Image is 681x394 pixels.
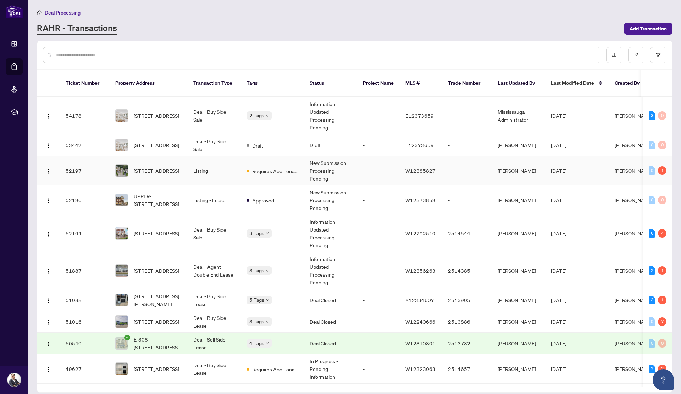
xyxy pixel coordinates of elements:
[46,198,51,204] img: Logo
[492,311,545,333] td: [PERSON_NAME]
[357,70,400,97] th: Project Name
[45,10,81,16] span: Deal Processing
[492,70,545,97] th: Last Updated By
[649,141,655,149] div: 0
[634,52,639,57] span: edit
[116,194,128,206] img: thumbnail-img
[46,143,51,149] img: Logo
[615,340,653,346] span: [PERSON_NAME]
[188,97,241,134] td: Deal - Buy Side Sale
[188,156,241,185] td: Listing
[60,354,110,384] td: 49627
[249,266,264,274] span: 3 Tags
[116,316,128,328] img: thumbnail-img
[60,252,110,289] td: 51887
[116,265,128,277] img: thumbnail-img
[615,366,653,372] span: [PERSON_NAME]
[551,318,566,325] span: [DATE]
[551,79,594,87] span: Last Modified Date
[249,339,264,347] span: 4 Tags
[188,354,241,384] td: Deal - Buy Side Lease
[7,373,21,387] img: Profile Icon
[551,267,566,274] span: [DATE]
[241,70,304,97] th: Tags
[60,215,110,252] td: 52194
[658,296,666,304] div: 1
[43,165,54,176] button: Logo
[134,112,179,120] span: [STREET_ADDRESS]
[649,317,655,326] div: 0
[188,185,241,215] td: Listing - Lease
[624,23,672,35] button: Add Transaction
[116,294,128,306] img: thumbnail-img
[442,185,492,215] td: -
[405,197,436,203] span: W12373859
[252,167,298,175] span: Requires Additional Docs
[405,142,434,148] span: E12373659
[442,215,492,252] td: 2514544
[405,112,434,119] span: E12373659
[266,320,269,323] span: down
[46,367,51,372] img: Logo
[188,311,241,333] td: Deal - Buy Side Lease
[551,297,566,303] span: [DATE]
[46,113,51,119] img: Logo
[116,227,128,239] img: thumbnail-img
[304,156,357,185] td: New Submission - Processing Pending
[46,298,51,304] img: Logo
[43,265,54,276] button: Logo
[650,47,666,63] button: filter
[134,141,179,149] span: [STREET_ADDRESS]
[442,289,492,311] td: 2513905
[551,112,566,119] span: [DATE]
[60,185,110,215] td: 52196
[252,196,274,204] span: Approved
[609,70,652,97] th: Created By
[658,229,666,238] div: 4
[249,296,264,304] span: 5 Tags
[405,318,436,325] span: W12240666
[649,365,655,373] div: 2
[304,333,357,354] td: Deal Closed
[492,252,545,289] td: [PERSON_NAME]
[110,70,188,97] th: Property Address
[357,252,400,289] td: -
[43,363,54,374] button: Logo
[658,339,666,348] div: 0
[43,139,54,151] button: Logo
[649,339,655,348] div: 0
[551,142,566,148] span: [DATE]
[266,114,269,117] span: down
[400,70,442,97] th: MLS #
[60,289,110,311] td: 51088
[656,52,661,57] span: filter
[357,354,400,384] td: -
[188,333,241,354] td: Deal - Sell Side Lease
[492,215,545,252] td: [PERSON_NAME]
[551,340,566,346] span: [DATE]
[357,311,400,333] td: -
[442,252,492,289] td: 2514385
[266,298,269,302] span: down
[304,215,357,252] td: Information Updated - Processing Pending
[649,229,655,238] div: 6
[615,267,653,274] span: [PERSON_NAME]
[249,111,264,120] span: 2 Tags
[116,165,128,177] img: thumbnail-img
[442,354,492,384] td: 2514657
[304,134,357,156] td: Draft
[442,134,492,156] td: -
[6,5,23,18] img: logo
[357,289,400,311] td: -
[649,196,655,204] div: 0
[442,311,492,333] td: 2513886
[249,317,264,326] span: 3 Tags
[266,269,269,272] span: down
[188,252,241,289] td: Deal - Agent Double End Lease
[658,111,666,120] div: 0
[252,365,298,373] span: Requires Additional Docs
[249,229,264,237] span: 3 Tags
[442,333,492,354] td: 2513732
[612,52,617,57] span: download
[134,335,182,351] span: E-308-[STREET_ADDRESS][PERSON_NAME]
